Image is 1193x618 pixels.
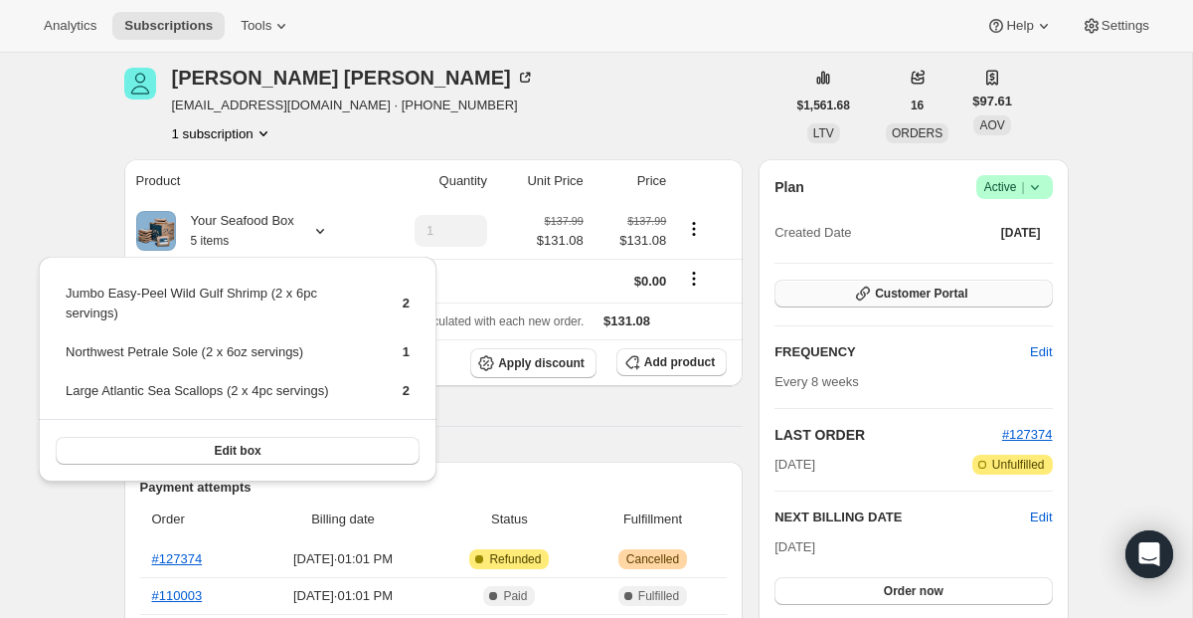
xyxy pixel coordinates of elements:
[124,68,156,100] span: Chris LaVenture
[152,551,203,566] a: #127374
[1070,12,1161,40] button: Settings
[241,18,271,34] span: Tools
[1102,18,1149,34] span: Settings
[403,383,410,398] span: 2
[257,510,428,529] span: Billing date
[503,588,527,604] span: Paid
[1125,530,1173,578] div: Open Intercom Messenger
[257,549,428,569] span: [DATE] · 01:01 PM
[1030,342,1052,362] span: Edit
[785,92,862,119] button: $1,561.68
[774,425,1002,445] h2: LAST ORDER
[626,551,679,567] span: Cancelled
[1001,225,1041,241] span: [DATE]
[1006,18,1033,34] span: Help
[1018,336,1064,368] button: Edit
[32,12,108,40] button: Analytics
[774,223,851,243] span: Created Date
[172,96,535,115] span: [EMAIL_ADDRESS][DOMAIN_NAME] · [PHONE_NUMBER]
[638,588,679,604] span: Fulfilled
[774,577,1052,605] button: Order now
[403,296,410,310] span: 2
[124,18,213,34] span: Subscriptions
[152,588,203,603] a: #110003
[489,551,541,567] span: Refunded
[884,583,943,599] span: Order now
[1002,425,1053,445] button: #127374
[65,283,369,339] td: Jumbo Easy-Peel Wild Gulf Shrimp (2 x 6pc servings)
[992,457,1045,473] span: Unfulfilled
[899,92,936,119] button: 16
[627,215,666,227] small: $137.99
[191,234,230,248] small: 5 items
[65,341,369,378] td: Northwest Petrale Sole (2 x 6oz servings)
[1002,427,1053,442] a: #127374
[774,508,1030,527] h2: NEXT BILLING DATE
[774,374,859,389] span: Every 8 weeks
[591,510,715,529] span: Fulfillment
[498,355,585,371] span: Apply discount
[214,443,260,459] span: Edit box
[616,348,727,376] button: Add product
[875,286,967,302] span: Customer Portal
[44,18,96,34] span: Analytics
[545,215,584,227] small: $137.99
[989,219,1053,247] button: [DATE]
[603,313,650,328] span: $131.08
[537,231,584,251] span: $131.08
[797,98,850,113] span: $1,561.68
[972,92,1012,111] span: $97.61
[984,177,1045,197] span: Active
[56,437,420,465] button: Edit box
[644,354,715,370] span: Add product
[374,159,493,203] th: Quantity
[124,159,374,203] th: Product
[911,98,924,113] span: 16
[774,280,1052,308] button: Customer Portal
[678,268,710,290] button: Shipping actions
[774,455,815,475] span: [DATE]
[678,218,710,240] button: Product actions
[172,68,535,88] div: [PERSON_NAME] [PERSON_NAME]
[974,12,1065,40] button: Help
[493,159,590,203] th: Unit Price
[229,12,303,40] button: Tools
[1021,179,1024,195] span: |
[136,211,176,251] img: product img
[774,177,804,197] h2: Plan
[140,498,253,541] th: Order
[257,586,428,606] span: [DATE] · 01:01 PM
[112,12,225,40] button: Subscriptions
[590,159,673,203] th: Price
[634,274,667,289] span: $0.00
[403,344,410,359] span: 1
[176,211,294,251] div: Your Seafood Box
[172,123,273,143] button: Product actions
[440,510,579,529] span: Status
[1030,508,1052,527] button: Edit
[596,231,667,251] span: $131.08
[813,126,834,140] span: LTV
[979,118,1004,132] span: AOV
[65,380,369,417] td: Large Atlantic Sea Scallops (2 x 4pc servings)
[470,348,596,378] button: Apply discount
[774,539,815,554] span: [DATE]
[892,126,942,140] span: ORDERS
[774,342,1030,362] h2: FREQUENCY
